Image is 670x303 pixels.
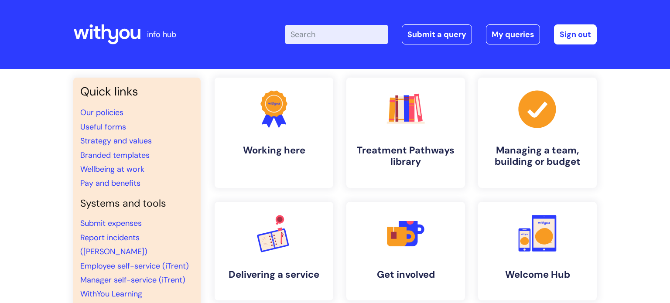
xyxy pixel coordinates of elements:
h4: Get involved [353,269,458,280]
h4: Working here [222,145,326,156]
a: Managing a team, building or budget [478,78,597,188]
a: Get involved [346,202,465,300]
p: info hub [147,27,176,41]
a: Working here [215,78,333,188]
a: Submit expenses [80,218,142,228]
h4: Welcome Hub [485,269,590,280]
a: My queries [486,24,540,44]
a: Report incidents ([PERSON_NAME]) [80,232,147,257]
a: Welcome Hub [478,202,597,300]
a: Our policies [80,107,123,118]
a: Sign out [554,24,597,44]
h4: Delivering a service [222,269,326,280]
a: Strategy and values [80,136,152,146]
h4: Systems and tools [80,197,194,210]
a: WithYou Learning [80,289,142,299]
h4: Managing a team, building or budget [485,145,590,168]
a: Useful forms [80,122,126,132]
a: Submit a query [402,24,472,44]
a: Employee self-service (iTrent) [80,261,189,271]
a: Manager self-service (iTrent) [80,275,185,285]
a: Branded templates [80,150,150,160]
h3: Quick links [80,85,194,99]
a: Pay and benefits [80,178,140,188]
a: Treatment Pathways library [346,78,465,188]
input: Search [285,25,388,44]
h4: Treatment Pathways library [353,145,458,168]
a: Delivering a service [215,202,333,300]
div: | - [285,24,597,44]
a: Wellbeing at work [80,164,144,174]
